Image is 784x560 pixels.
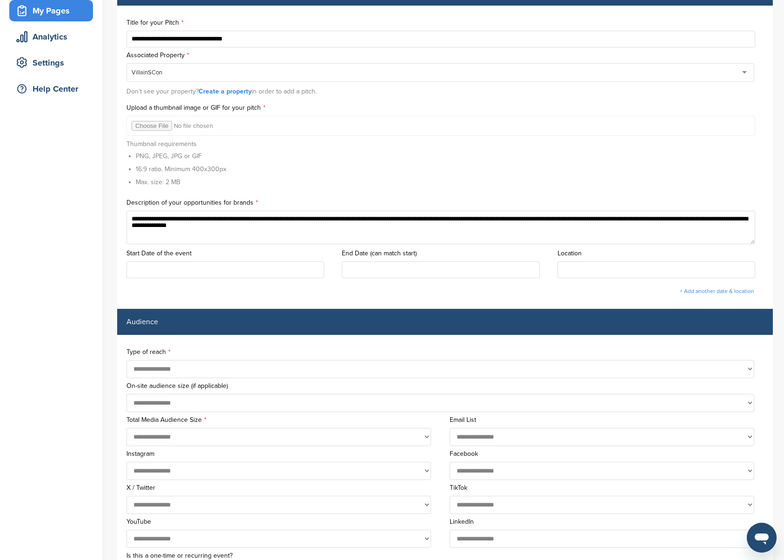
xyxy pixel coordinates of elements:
[126,20,764,26] label: Title for your Pitch
[126,105,764,111] label: Upload a thumbnail image or GIF for your pitch
[132,68,162,77] div: VillainSCon
[126,519,440,525] label: YouTube
[126,349,764,355] label: Type of reach
[136,164,226,174] li: 16:9 ratio. Minimum 400x300px
[558,250,764,257] label: Location
[342,250,548,257] label: End Date (can match start)
[126,553,764,559] label: Is this a one-time or recurring event?
[450,485,764,491] label: TikTok
[136,151,226,161] li: PNG, JPEG, JPG or GIF
[9,78,93,100] a: Help Center
[126,140,226,190] div: Thumbnail requirements
[126,83,764,100] div: Don't see your property? in order to add a pitch.
[9,52,93,73] a: Settings
[126,318,158,326] label: Audience
[136,177,226,187] li: Max. size: 2 MB
[450,417,764,423] label: Email List
[680,288,754,294] a: + Add another date & location
[126,485,440,491] label: X / Twitter
[126,250,332,257] label: Start Date of the event
[450,451,764,457] label: Facebook
[126,417,440,423] label: Total Media Audience Size
[14,2,93,19] div: My Pages
[14,54,93,71] div: Settings
[450,519,764,525] label: LinkedIn
[126,200,764,206] label: Description of your opportunities for brands
[747,523,777,553] iframe: Button to launch messaging window
[199,87,252,95] a: Create a property
[126,383,764,389] label: On-site audience size (if applicable)
[14,80,93,97] div: Help Center
[9,26,93,47] a: Analytics
[14,28,93,45] div: Analytics
[126,52,764,59] label: Associated Property
[126,451,440,457] label: Instagram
